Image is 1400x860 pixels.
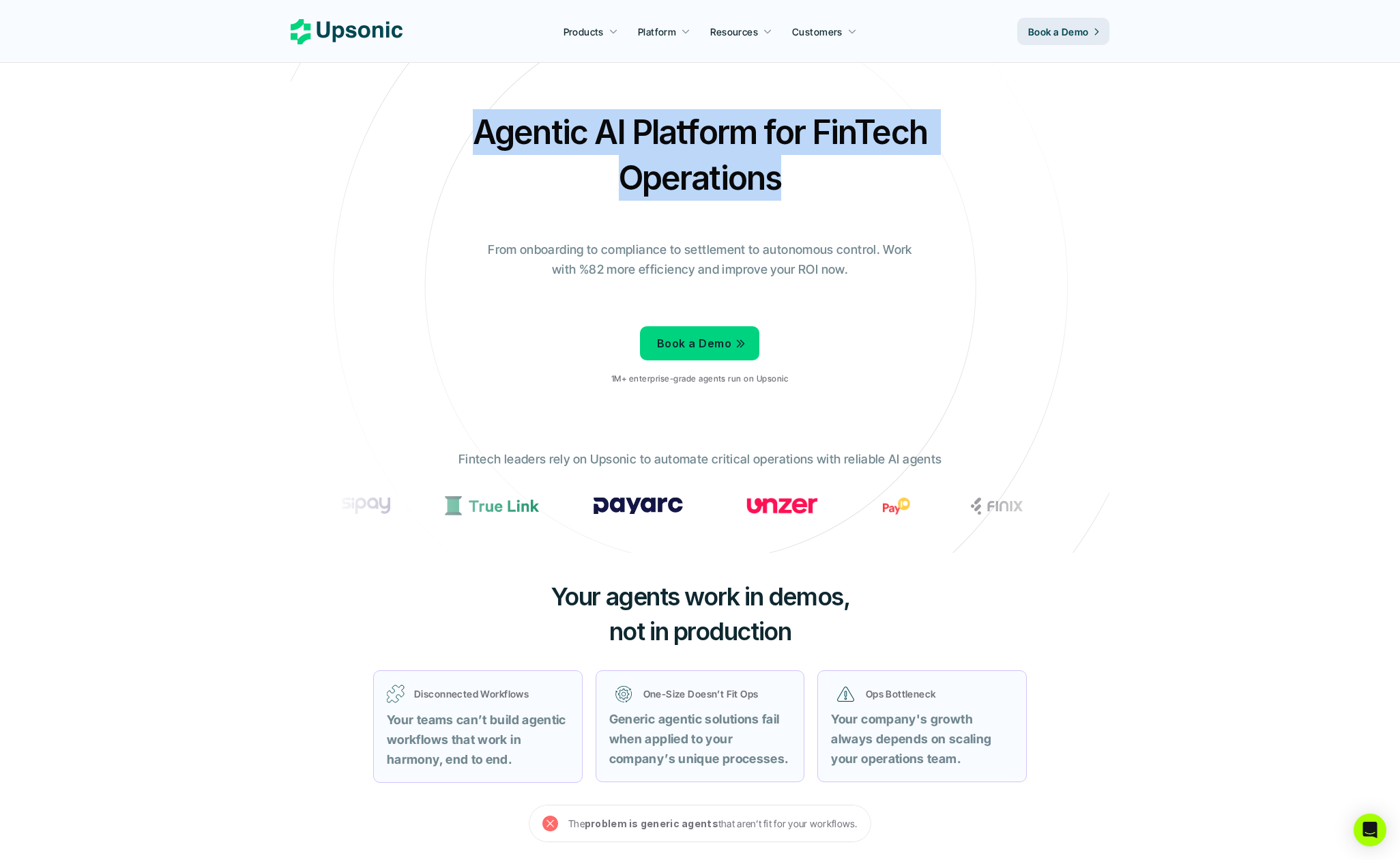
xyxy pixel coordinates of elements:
[866,687,1008,701] p: Ops Bottleneck
[555,19,626,44] a: Products
[638,25,676,39] p: Platform
[643,687,785,701] p: One-Size Doesn’t Fit Ops
[611,374,788,384] p: 1M+ enterprise-grade agents run on Upsonic
[640,326,759,360] a: Book a Demo
[710,25,758,39] p: Resources
[792,25,843,39] p: Customers
[551,582,850,612] span: Your agents work in demos,
[458,450,942,470] p: Fintech leaders rely on Upsonic to automate critical operations with reliable AI agents
[414,687,569,701] p: Disconnected Workflows
[657,334,731,354] p: Book a Demo
[568,815,858,832] p: The that aren’t fit for your workflows.
[609,616,791,646] span: not in production
[478,240,922,280] p: From onboarding to compliance to settlement to autonomous control. Work with %82 more efficiency ...
[1354,814,1386,846] div: Open Intercom Messenger
[461,109,939,201] h2: Agentic AI Platform for FinTech Operations
[1028,25,1089,39] p: Book a Demo
[387,713,569,766] strong: Your teams can’t build agentic workflows that work in harmony, end to end.
[585,818,718,829] strong: problem is generic agents
[564,25,604,39] p: Products
[831,712,994,766] strong: Your company's growth always depends on scaling your operations team.
[1017,18,1109,45] a: Book a Demo
[609,712,789,766] strong: Generic agentic solutions fail when applied to your company’s unique processes.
